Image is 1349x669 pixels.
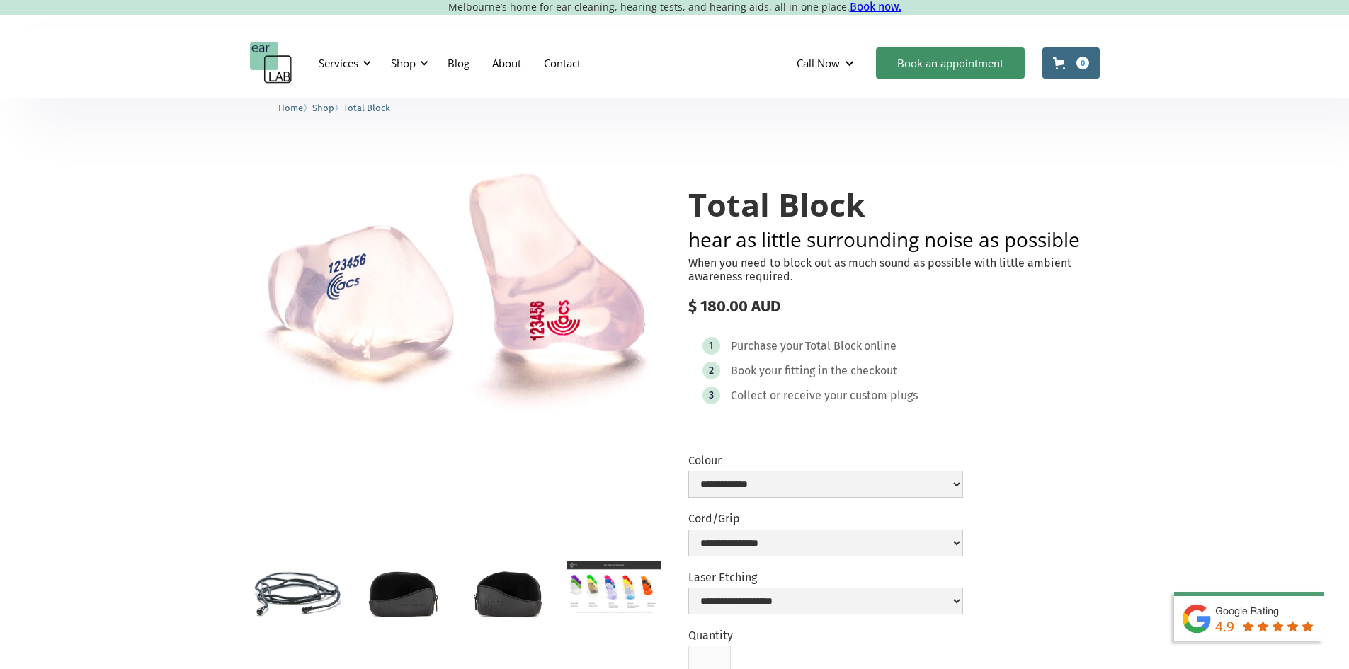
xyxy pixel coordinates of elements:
[355,561,450,624] a: open lightbox
[688,229,1100,249] h2: hear as little surrounding noise as possible
[250,42,292,84] a: home
[1042,47,1100,79] a: Open cart
[805,339,862,353] div: Total Block
[343,103,390,113] span: Total Block
[688,297,1100,316] div: $ 180.00 AUD
[688,187,1100,222] h1: Total Block
[876,47,1025,79] a: Book an appointment
[533,42,592,84] a: Contact
[709,365,714,376] div: 2
[312,101,343,115] li: 〉
[461,561,555,624] a: open lightbox
[688,571,963,584] label: Laser Etching
[319,56,358,70] div: Services
[688,256,1100,283] p: When you need to block out as much sound as possible with little ambient awareness required.
[709,341,713,351] div: 1
[688,454,963,467] label: Colour
[382,42,433,84] div: Shop
[481,42,533,84] a: About
[278,103,303,113] span: Home
[797,56,840,70] div: Call Now
[250,159,661,431] a: open lightbox
[312,103,334,113] span: Shop
[278,101,303,114] a: Home
[250,159,661,431] img: Total Block
[864,339,897,353] div: online
[310,42,375,84] div: Services
[343,101,390,114] a: Total Block
[688,629,733,642] label: Quantity
[688,512,963,525] label: Cord/Grip
[436,42,481,84] a: Blog
[1076,57,1089,69] div: 0
[731,389,918,403] div: Collect or receive your custom plugs
[731,364,897,378] div: Book your fitting in the checkout
[785,42,869,84] div: Call Now
[278,101,312,115] li: 〉
[567,561,661,614] a: open lightbox
[391,56,416,70] div: Shop
[709,390,714,401] div: 3
[312,101,334,114] a: Shop
[250,561,344,624] a: open lightbox
[731,339,803,353] div: Purchase your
